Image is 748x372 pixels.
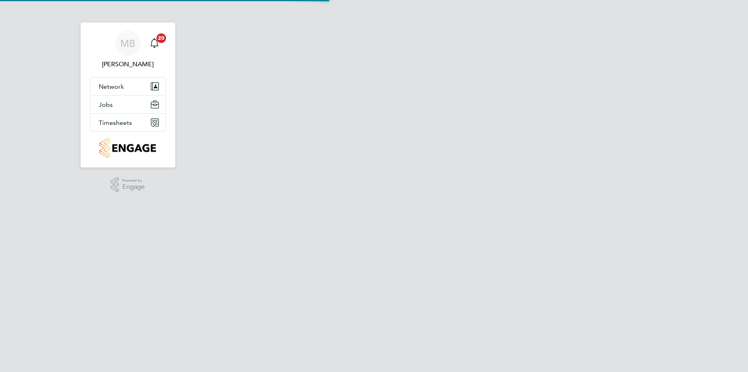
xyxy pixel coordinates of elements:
a: Powered byEngage [111,177,145,192]
a: 20 [146,31,162,56]
span: Powered by [122,177,145,184]
span: Jobs [99,101,113,108]
span: Network [99,83,124,90]
button: Timesheets [91,114,165,131]
span: MB [120,38,135,49]
nav: Main navigation [81,22,175,168]
span: Engage [122,184,145,190]
span: 20 [156,33,166,43]
img: countryside-properties-logo-retina.png [99,138,156,158]
a: MB[PERSON_NAME] [90,31,166,69]
span: Timesheets [99,119,132,127]
span: Mihai Balan [90,59,166,69]
a: Go to home page [90,138,166,158]
button: Jobs [91,96,165,113]
button: Network [91,78,165,95]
